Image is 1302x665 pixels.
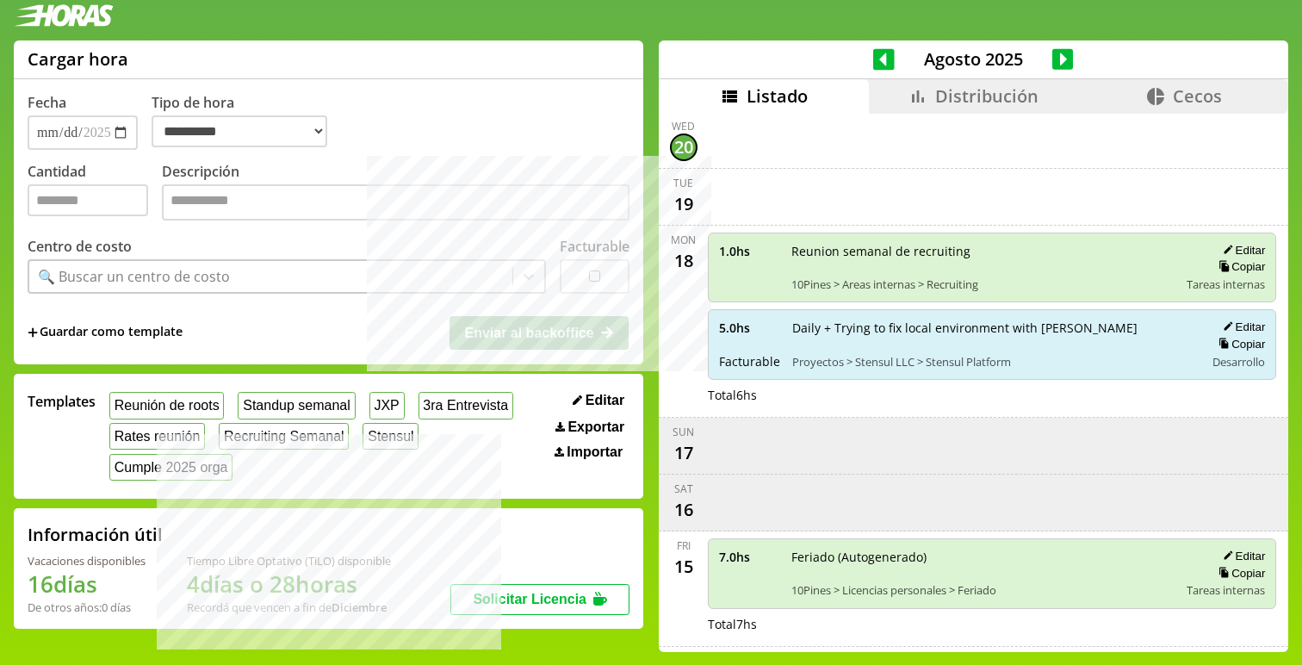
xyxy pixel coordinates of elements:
[162,162,629,225] label: Descripción
[673,425,694,439] div: Sun
[1213,566,1265,581] button: Copiar
[332,600,387,615] b: Diciembre
[28,523,163,546] h2: Información útil
[28,323,183,342] span: +Guardar como template
[677,538,691,553] div: Fri
[28,569,146,600] h1: 16 días
[1218,320,1265,334] button: Editar
[791,243,1175,259] span: Reunion semanal de recruiting
[28,162,162,225] label: Cantidad
[791,582,1175,598] span: 10Pines > Licencias personales > Feriado
[28,392,96,411] span: Templates
[219,423,349,450] button: Recruiting Semanal
[747,84,808,108] span: Listado
[671,233,696,247] div: Mon
[187,553,391,569] div: Tiempo Libre Optativo (TiLO) disponible
[28,553,146,569] div: Vacaciones disponibles
[1173,84,1222,108] span: Cecos
[1218,243,1265,258] button: Editar
[1213,259,1265,274] button: Copiar
[14,4,114,27] img: logotipo
[369,392,405,419] button: JXP
[659,114,1288,649] div: scrollable content
[28,323,38,342] span: +
[162,184,629,221] textarea: Descripción
[670,134,697,161] div: 20
[28,93,66,112] label: Fecha
[109,392,224,419] button: Reunión de roots
[187,569,391,600] h1: 4 días o 28 horas
[1212,354,1265,370] span: Desarrollo
[708,387,1277,403] div: Total 6 hs
[895,47,1052,71] span: Agosto 2025
[238,392,355,419] button: Standup semanal
[38,267,230,286] div: 🔍 Buscar un centro de costo
[450,584,629,615] button: Solicitar Licencia
[791,277,1175,292] span: 10Pines > Areas internas > Recruiting
[935,84,1038,108] span: Distribución
[109,454,232,481] button: Cumple 2025 orga
[363,423,418,450] button: Stensul
[670,190,697,218] div: 19
[672,119,695,134] div: Wed
[670,439,697,467] div: 17
[670,553,697,581] div: 15
[719,243,779,259] span: 1.0 hs
[550,419,629,436] button: Exportar
[1218,549,1265,563] button: Editar
[1187,582,1265,598] span: Tareas internas
[152,115,327,147] select: Tipo de hora
[719,353,780,370] span: Facturable
[792,320,1193,336] span: Daily + Trying to fix local environment with [PERSON_NAME]
[28,237,132,256] label: Centro de costo
[673,176,693,190] div: Tue
[719,549,779,565] span: 7.0 hs
[567,444,623,460] span: Importar
[670,247,697,275] div: 18
[1213,337,1265,351] button: Copiar
[1187,277,1265,292] span: Tareas internas
[674,482,693,496] div: Sat
[560,237,629,256] label: Facturable
[473,592,586,606] span: Solicitar Licencia
[792,354,1193,370] span: Proyectos > Stensul LLC > Stensul Platform
[109,423,205,450] button: Rates reunión
[567,420,624,435] span: Exportar
[418,392,513,419] button: 3ra Entrevista
[152,93,341,150] label: Tipo de hora
[28,184,148,216] input: Cantidad
[567,392,629,409] button: Editar
[719,320,780,336] span: 5.0 hs
[187,600,391,615] div: Recordá que vencen a fin de
[586,393,624,408] span: Editar
[791,549,1175,565] span: Feriado (Autogenerado)
[28,600,146,615] div: De otros años: 0 días
[708,616,1277,632] div: Total 7 hs
[670,496,697,524] div: 16
[28,47,128,71] h1: Cargar hora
